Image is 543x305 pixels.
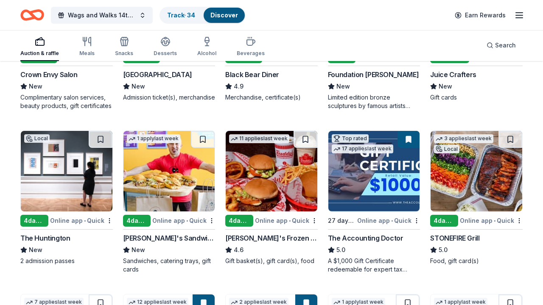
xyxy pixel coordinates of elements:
a: Image for STONEFIRE Grill3 applieslast weekLocal4days leftOnline app•QuickSTONEFIRE Grill5.0Food,... [430,130,523,265]
div: Top rated [332,134,369,143]
button: Desserts [154,33,177,61]
img: Image for The Accounting Doctor [328,131,420,211]
span: 5.0 [439,245,448,255]
div: The Huntington [20,233,70,243]
div: Alcohol [197,50,216,57]
a: Earn Rewards [450,8,511,23]
div: Online app Quick [50,215,113,226]
div: Food, gift card(s) [430,257,523,265]
span: Search [495,40,516,50]
button: Track· 34Discover [160,7,246,24]
div: Local [434,145,459,153]
div: 27 days left [328,216,356,226]
div: Gift cards [430,93,523,102]
div: Limited edition bronze sculptures by famous artists (valued between $2k to $7k; proceeds will spl... [328,93,420,110]
div: 4 days left [20,215,48,227]
span: • [494,217,495,224]
div: Online app Quick [357,215,420,226]
div: [GEOGRAPHIC_DATA] [123,69,192,80]
div: Snacks [115,50,133,57]
div: Local [24,134,50,143]
div: Admission ticket(s), merchandise [123,93,216,102]
span: • [186,217,188,224]
div: Black Bear Diner [225,69,279,80]
a: Image for The Accounting DoctorTop rated17 applieslast week27 days leftOnline app•QuickThe Accoun... [328,130,420,274]
div: 4 days left [225,215,253,227]
a: Track· 34 [167,11,195,19]
div: Beverages [237,50,265,57]
div: Auction & raffle [20,50,59,57]
span: New [132,245,145,255]
div: Online app Quick [152,215,215,226]
button: Wags and Walks 14th Annual Online Auction [51,7,153,24]
div: 17 applies last week [332,144,393,153]
div: Desserts [154,50,177,57]
span: 5.0 [336,245,345,255]
a: Home [20,5,44,25]
span: 4.6 [234,245,244,255]
img: Image for Ike's Sandwiches [123,131,215,211]
div: A $1,000 Gift Certificate redeemable for expert tax preparation or tax resolution services—recipi... [328,257,420,274]
span: • [391,217,393,224]
div: Foundation [PERSON_NAME] [328,69,419,80]
a: Image for Freddy's Frozen Custard & Steakburgers11 applieslast week4days leftOnline app•Quick[PER... [225,130,318,265]
button: Snacks [115,33,133,61]
button: Search [480,37,523,54]
span: 4.9 [234,81,244,91]
a: Image for Ike's Sandwiches1 applylast week4days leftOnline app•Quick[PERSON_NAME]'s SandwichesNew... [123,130,216,274]
div: Complimentary salon services, beauty products, gift certificates [20,93,113,110]
span: New [132,81,145,91]
button: Auction & raffle [20,33,59,61]
button: Meals [79,33,95,61]
button: Beverages [237,33,265,61]
div: 4 days left [430,215,458,227]
div: The Accounting Doctor [328,233,403,243]
div: Sandwiches, catering trays, gift cards [123,257,216,274]
span: New [29,245,42,255]
a: Image for The HuntingtonLocal4days leftOnline app•QuickThe HuntingtonNew2 admission passes [20,130,113,265]
div: Meals [79,50,95,57]
img: Image for Freddy's Frozen Custard & Steakburgers [226,131,317,211]
span: New [29,81,42,91]
div: Crown Envy Salon [20,69,78,80]
span: • [84,217,86,224]
div: 11 applies last week [229,134,289,143]
span: Wags and Walks 14th Annual Online Auction [68,10,136,20]
a: Discover [210,11,238,19]
div: Gift basket(s), gift card(s), food [225,257,318,265]
div: STONEFIRE Grill [430,233,479,243]
div: 1 apply last week [127,134,180,143]
div: [PERSON_NAME]'s Sandwiches [123,233,216,243]
div: 3 applies last week [434,134,493,143]
span: New [336,81,350,91]
div: Online app Quick [460,215,523,226]
div: 4 days left [123,215,151,227]
div: Juice Crafters [430,69,476,80]
button: Alcohol [197,33,216,61]
div: Online app Quick [255,215,318,226]
span: New [439,81,452,91]
img: Image for The Huntington [21,131,112,211]
span: • [289,217,291,224]
div: 2 admission passes [20,257,113,265]
div: Merchandise, certificate(s) [225,93,318,102]
div: [PERSON_NAME]'s Frozen Custard & Steakburgers [225,233,318,243]
img: Image for STONEFIRE Grill [431,131,522,211]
